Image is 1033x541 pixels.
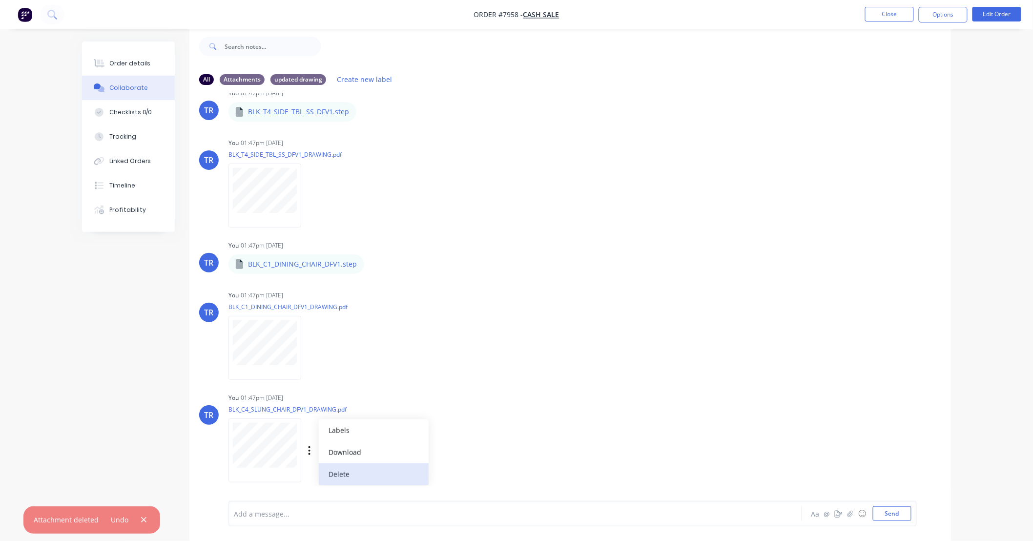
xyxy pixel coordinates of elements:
span: Order #7958 - [474,10,523,20]
button: ☺ [856,508,868,520]
div: 01:47pm [DATE] [241,139,283,147]
button: Download [319,441,429,463]
button: Profitability [82,198,175,222]
button: Linked Orders [82,149,175,173]
p: BLK_C1_DINING_CHAIR_DFV1.step [248,259,357,269]
div: You [228,139,239,147]
p: BLK_T4_SIDE_TBL_SS_DFV1_DRAWING.pdf [228,150,342,159]
div: Timeline [109,181,135,190]
div: TR [205,257,214,269]
div: Linked Orders [109,157,151,166]
div: 01:47pm [DATE] [241,394,283,402]
p: BLK_T4_SIDE_TBL_SS_DFV1.step [248,107,349,117]
button: Create new label [332,73,397,86]
div: Profitability [109,206,146,214]
div: You [228,89,239,98]
div: TR [205,409,214,421]
div: Attachment deleted [34,515,99,525]
div: You [228,291,239,300]
img: Factory [18,7,32,22]
button: Checklists 0/0 [82,100,175,125]
div: You [228,241,239,250]
button: @ [821,508,833,520]
div: TR [205,154,214,166]
div: Tracking [109,132,136,141]
p: BLK_C4_SLUNG_CHAIR_DFV1_DRAWING.pdf [228,405,410,414]
div: Collaborate [109,83,148,92]
button: Close [865,7,914,21]
button: Aa [809,508,821,520]
div: TR [205,104,214,116]
button: Edit Order [972,7,1021,21]
div: TR [205,307,214,318]
div: Checklists 0/0 [109,108,152,117]
div: 01:47pm [DATE] [241,291,283,300]
div: Order details [109,59,151,68]
button: Delete [319,463,429,485]
div: You [228,394,239,402]
button: Timeline [82,173,175,198]
button: Collaborate [82,76,175,100]
div: updated drawing [270,74,326,85]
a: Cash Sale [523,10,559,20]
button: Order details [82,51,175,76]
p: BLK_C1_DINING_CHAIR_DFV1_DRAWING.pdf [228,303,348,311]
div: 01:47pm [DATE] [241,241,283,250]
button: Tracking [82,125,175,149]
input: Search notes... [225,37,321,56]
button: Options [919,7,968,22]
button: Send [873,506,911,521]
button: Undo [106,513,134,526]
div: All [199,74,214,85]
div: 01:47pm [DATE] [241,89,283,98]
div: Attachments [220,74,265,85]
button: Labels [319,419,429,441]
